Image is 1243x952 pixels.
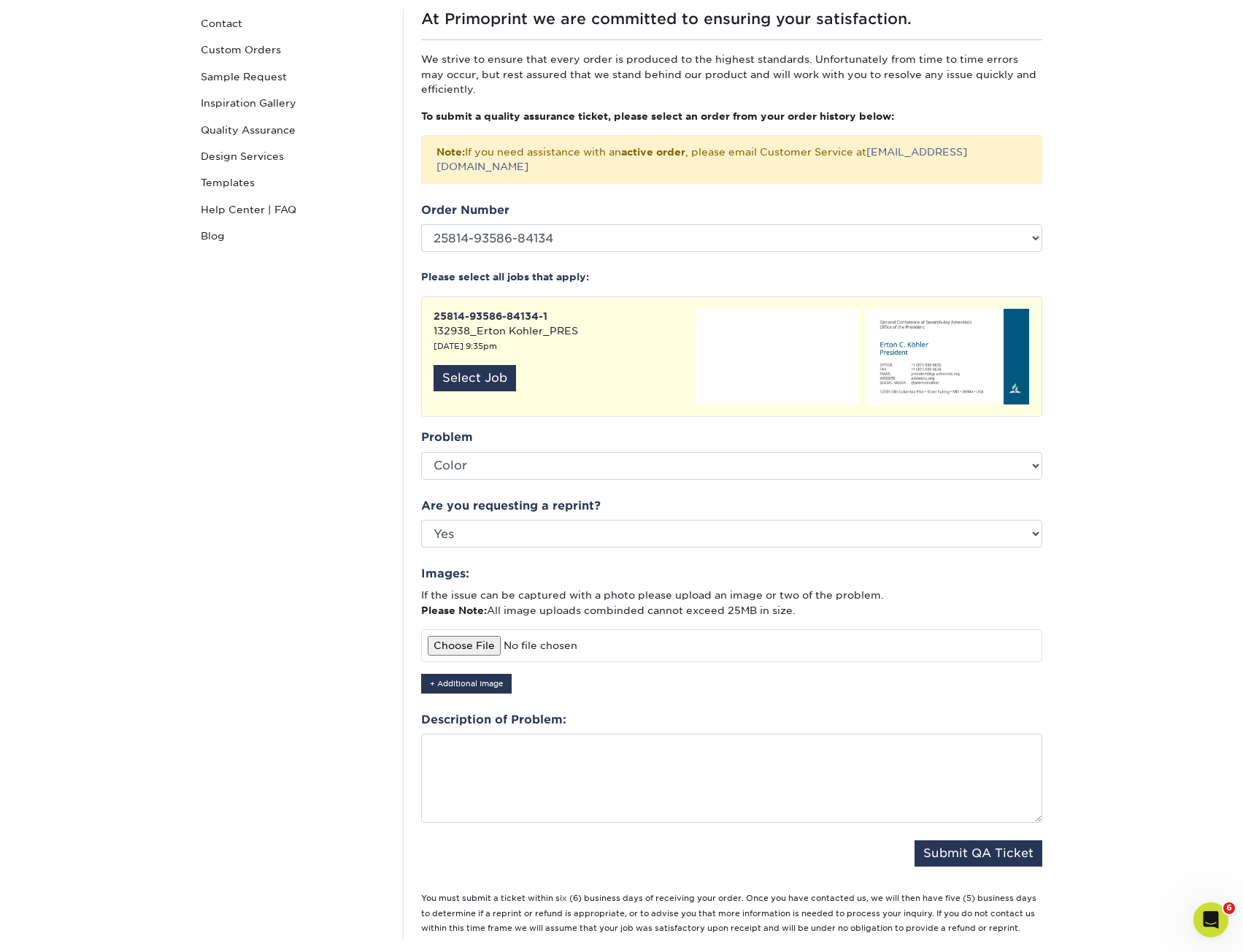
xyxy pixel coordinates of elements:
button: + Additional Image [421,674,512,694]
strong: Please select all jobs that apply: [421,271,589,283]
span: 132938_Erton Kohler_PRES [434,325,578,337]
a: Contact [195,10,392,37]
div: Select Job [434,365,516,391]
small: [DATE] 9:35pm [434,342,497,351]
strong: Images: [421,567,469,580]
strong: Order Number [421,203,509,217]
a: Inspiration Gallery [195,90,392,116]
img: 19e80e18-5124-4e9e-82e7-f0c99a4a4554.jpg [860,309,1029,404]
strong: Description of Problem: [421,713,566,726]
a: Custom Orders [195,37,392,63]
a: Design Services [195,143,392,169]
b: active order [621,146,685,158]
img: b7daeac7-5536-42d9-a8cd-518ca5d31963.jpg [690,309,860,404]
h1: At Primoprint we are committed to ensuring your satisfaction. [421,10,1042,28]
strong: Problem [421,430,473,444]
a: Help Center | FAQ [195,196,392,223]
p: We strive to ensure that every order is produced to the highest standards. Unfortunately from tim... [421,52,1042,96]
span: 6 [1223,902,1235,914]
a: Sample Request [195,64,392,90]
p: If the issue can be captured with a photo please upload an image or two of the problem. All image... [421,588,1042,618]
iframe: Google Customer Reviews [4,907,124,947]
a: Blog [195,223,392,249]
strong: 25814-93586-84134-1 [434,310,547,322]
iframe: Intercom live chat [1193,902,1228,937]
div: If you need assistance with an , please email Customer Service at [421,135,1042,184]
a: Templates [195,169,392,196]
small: You must submit a ticket within six (6) business days of receiving your order. Once you have cont... [421,894,1036,933]
strong: Note: [436,146,465,158]
strong: To submit a quality assurance ticket, please select an order from your order history below: [421,110,894,122]
button: Submit QA Ticket [915,840,1042,867]
a: Quality Assurance [195,117,392,143]
strong: Are you requesting a reprint? [421,499,601,513]
strong: Please Note: [421,604,487,616]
